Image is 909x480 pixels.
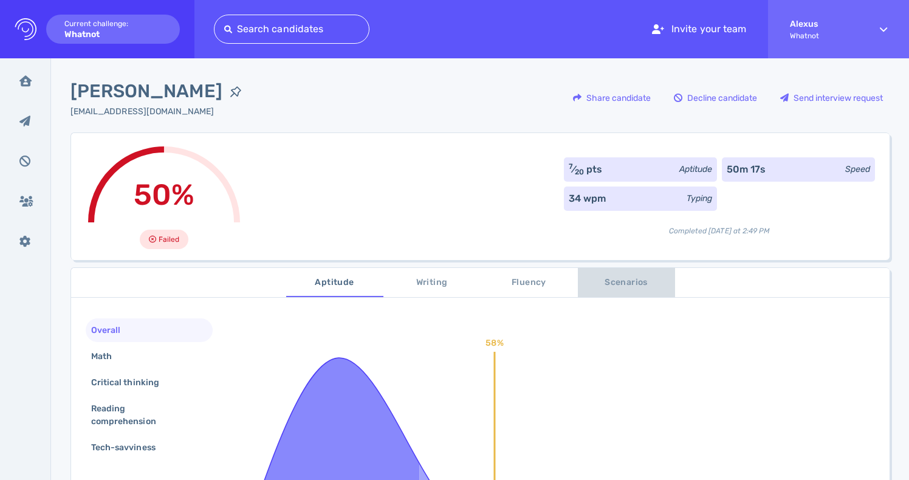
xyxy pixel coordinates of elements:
button: Decline candidate [667,83,764,112]
span: Whatnot [790,32,858,40]
div: Aptitude [679,163,712,176]
div: Share candidate [567,84,657,112]
sup: 7 [569,162,573,171]
div: Tech-savviness [89,439,170,456]
button: Share candidate [566,83,657,112]
div: Click to copy the email address [70,105,249,118]
div: Speed [845,163,870,176]
div: 34 wpm [569,191,606,206]
div: Decline candidate [668,84,763,112]
button: Send interview request [774,83,890,112]
div: ⁄ pts [569,162,602,177]
span: Aptitude [293,275,376,290]
div: Completed [DATE] at 2:49 PM [564,216,875,236]
span: Failed [159,232,179,247]
div: Math [89,348,126,365]
span: [PERSON_NAME] [70,78,222,105]
span: Scenarios [585,275,668,290]
div: Reading comprehension [89,400,200,430]
sub: 20 [575,168,584,176]
div: 50m 17s [727,162,766,177]
div: Overall [89,321,135,339]
div: Critical thinking [89,374,174,391]
span: 50% [134,177,194,212]
span: Fluency [488,275,571,290]
strong: Alexus [790,19,858,29]
span: Writing [391,275,473,290]
div: Typing [687,192,712,205]
text: 58% [485,338,503,348]
div: Send interview request [774,84,889,112]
